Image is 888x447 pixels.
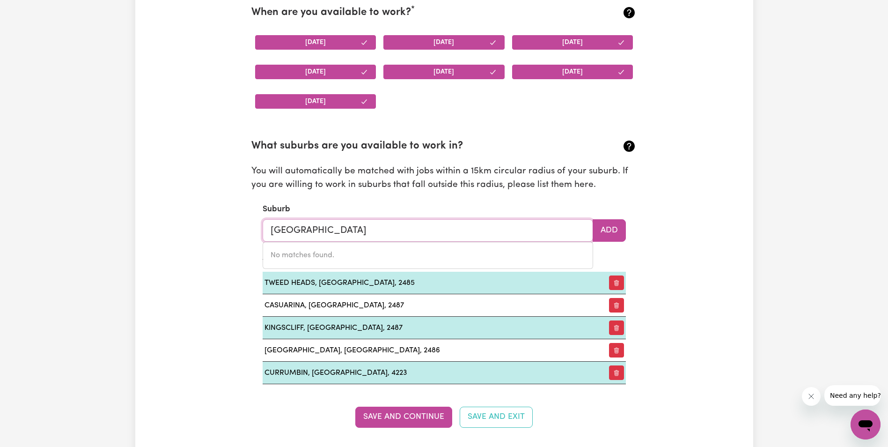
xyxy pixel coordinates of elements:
[512,35,633,50] button: [DATE]
[263,242,593,269] div: menu-options
[851,410,881,440] iframe: Button to launch messaging window
[263,339,592,362] td: [GEOGRAPHIC_DATA], [GEOGRAPHIC_DATA], 2486
[251,165,637,192] p: You will automatically be matched with jobs within a 15km circular radius of your suburb. If you ...
[255,35,376,50] button: [DATE]
[251,7,573,19] h2: When are you available to work?
[609,365,624,380] button: Remove preferred suburb
[512,65,633,79] button: [DATE]
[609,343,624,358] button: Remove preferred suburb
[802,387,821,406] iframe: Close message
[609,320,624,335] button: Remove preferred suburb
[460,407,533,427] button: Save and Exit
[383,35,505,50] button: [DATE]
[824,385,881,406] iframe: Message from company
[255,65,376,79] button: [DATE]
[263,362,592,384] td: CURRUMBIN, [GEOGRAPHIC_DATA], 4223
[263,294,592,317] td: CASUARINA, [GEOGRAPHIC_DATA], 2487
[255,94,376,109] button: [DATE]
[609,276,624,290] button: Remove preferred suburb
[593,219,626,242] button: Add to preferred suburbs
[6,7,57,14] span: Need any help?
[263,219,593,242] input: e.g. North Bondi, New South Wales
[609,298,624,313] button: Remove preferred suburb
[263,203,290,216] label: Suburb
[251,140,573,153] h2: What suburbs are you available to work in?
[383,65,505,79] button: [DATE]
[263,272,592,294] td: TWEED HEADS, [GEOGRAPHIC_DATA], 2485
[263,317,592,339] td: KINGSCLIFF, [GEOGRAPHIC_DATA], 2487
[355,407,452,427] button: Save and Continue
